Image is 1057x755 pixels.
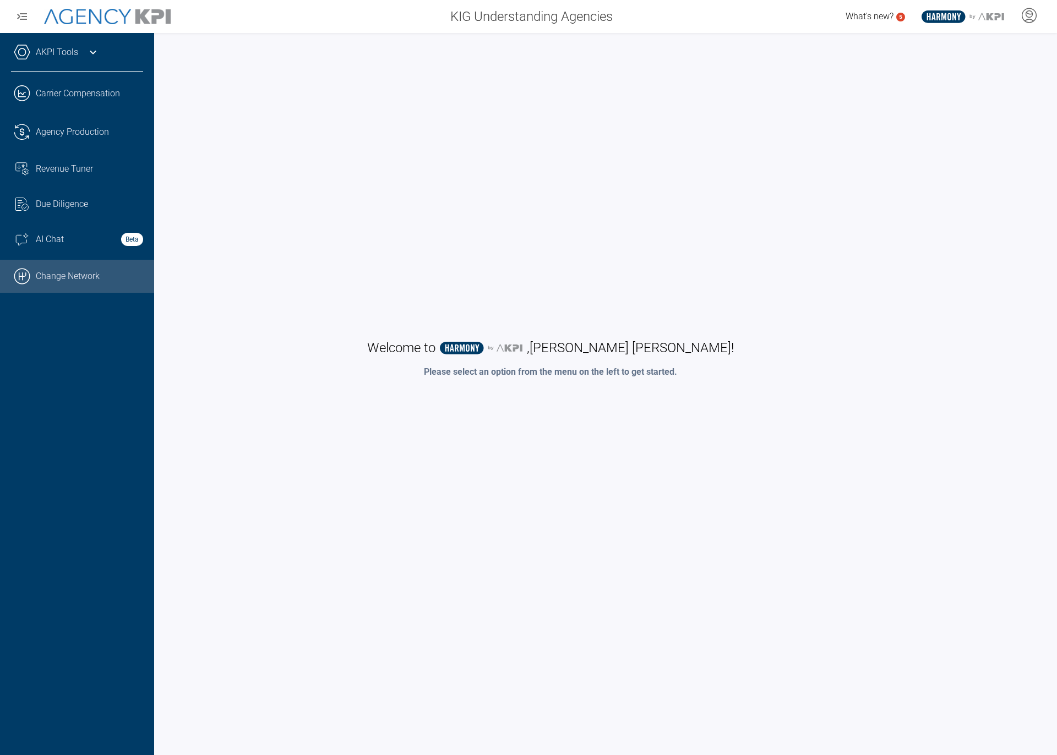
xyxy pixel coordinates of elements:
h1: Welcome to , [PERSON_NAME] [PERSON_NAME] ! [367,339,734,357]
span: What's new? [846,11,893,21]
img: AgencyKPI [44,9,171,25]
div: Revenue Tuner [36,162,143,176]
text: 5 [899,14,902,20]
span: KIG Understanding Agencies [450,7,613,26]
span: AI Chat [36,233,64,246]
a: AKPI Tools [36,46,78,59]
div: Due Diligence [36,198,143,211]
p: Please select an option from the menu on the left to get started. [424,365,677,379]
a: 5 [896,13,905,21]
strong: Beta [121,233,143,246]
